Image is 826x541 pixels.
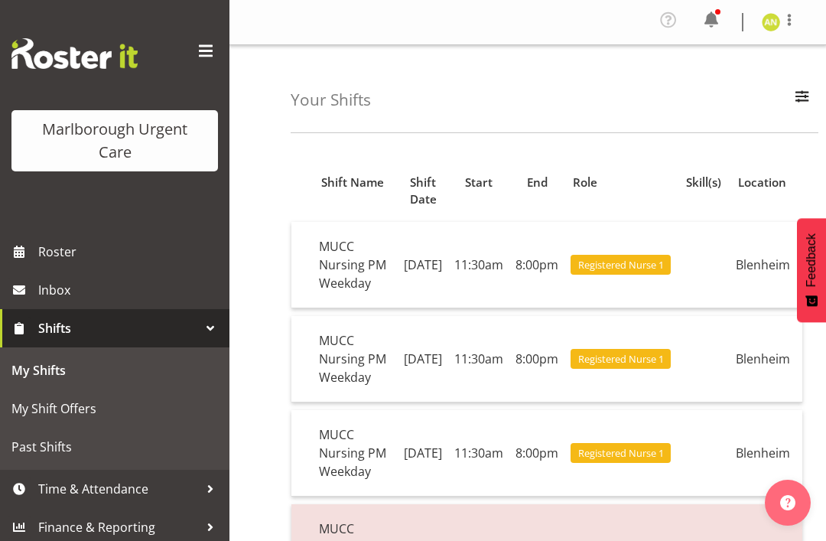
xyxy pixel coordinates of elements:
[38,279,222,301] span: Inbox
[786,83,818,117] button: Filter Employees
[313,410,398,497] td: MUCC Nursing PM Weekday
[398,222,448,308] td: [DATE]
[578,258,664,272] span: Registered Nurse 1
[578,446,664,461] span: Registered Nurse 1
[448,410,509,497] td: 11:30am
[448,316,509,402] td: 11:30am
[291,91,371,109] h4: Your Shifts
[573,174,668,191] div: Role
[448,222,509,308] td: 11:30am
[406,174,439,209] div: Shift Date
[398,316,448,402] td: [DATE]
[38,317,199,340] span: Shifts
[730,222,802,308] td: Blenheim
[738,174,793,191] div: Location
[730,316,802,402] td: Blenheim
[457,174,500,191] div: Start
[509,222,564,308] td: 8:00pm
[11,397,218,420] span: My Shift Offers
[509,410,564,497] td: 8:00pm
[686,174,721,191] div: Skill(s)
[27,118,203,164] div: Marlborough Urgent Care
[38,240,222,263] span: Roster
[321,174,389,191] div: Shift Name
[578,352,664,367] span: Registered Nurse 1
[11,38,138,69] img: Rosterit website logo
[509,316,564,402] td: 8:00pm
[4,389,226,428] a: My Shift Offers
[805,233,818,287] span: Feedback
[11,359,218,382] span: My Shifts
[313,222,398,308] td: MUCC Nursing PM Weekday
[518,174,555,191] div: End
[762,13,780,31] img: alysia-newman-woods11835.jpg
[730,410,802,497] td: Blenheim
[4,428,226,466] a: Past Shifts
[398,410,448,497] td: [DATE]
[11,435,218,458] span: Past Shifts
[4,351,226,389] a: My Shifts
[313,316,398,402] td: MUCC Nursing PM Weekday
[780,495,795,510] img: help-xxl-2.png
[38,477,199,500] span: Time & Attendance
[797,218,826,322] button: Feedback - Show survey
[38,516,199,539] span: Finance & Reporting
